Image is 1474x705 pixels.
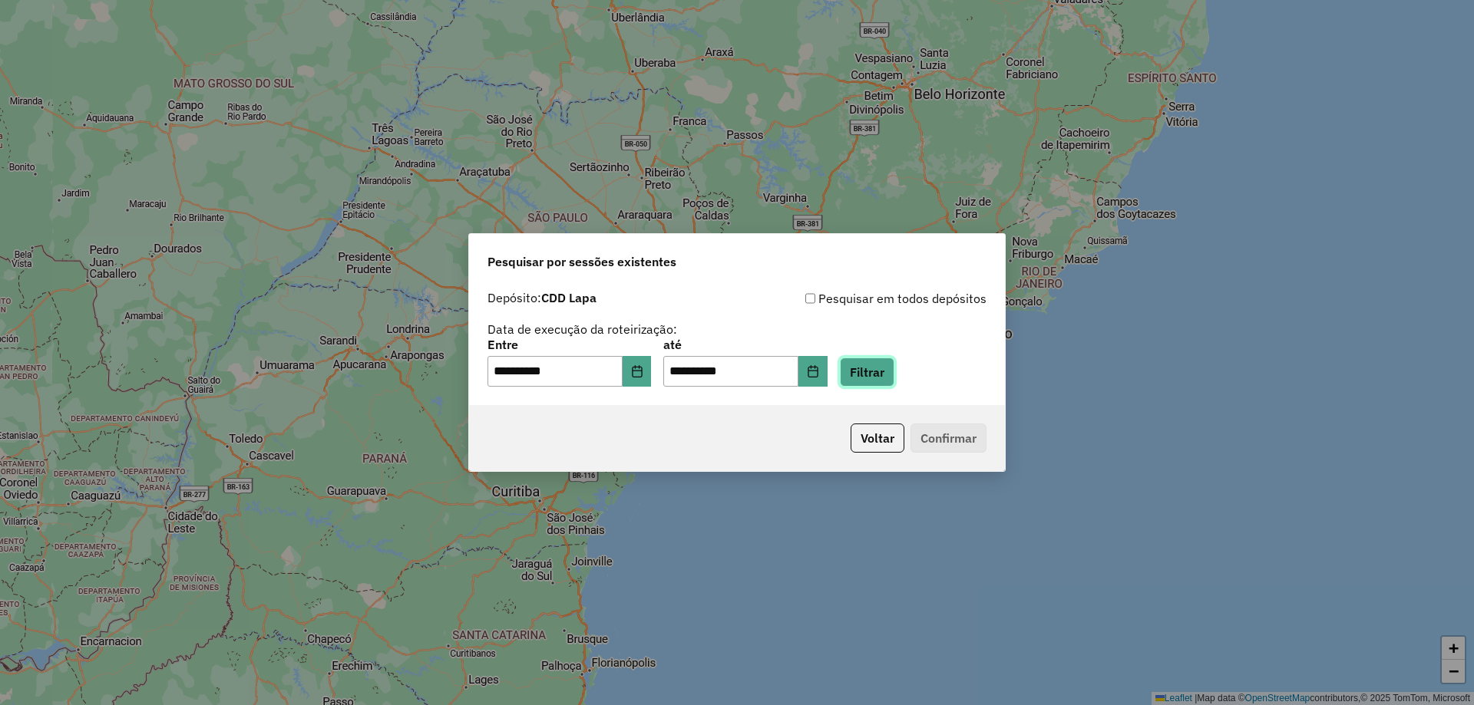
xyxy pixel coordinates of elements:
label: Entre [487,335,651,354]
button: Voltar [851,423,904,453]
button: Filtrar [840,357,894,387]
span: Pesquisar por sessões existentes [487,252,676,271]
label: Data de execução da roteirização: [487,320,677,338]
button: Choose Date [623,356,652,387]
button: Choose Date [798,356,828,387]
label: até [663,335,827,354]
label: Depósito: [487,288,597,307]
strong: CDD Lapa [541,290,597,305]
div: Pesquisar em todos depósitos [737,289,987,308]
